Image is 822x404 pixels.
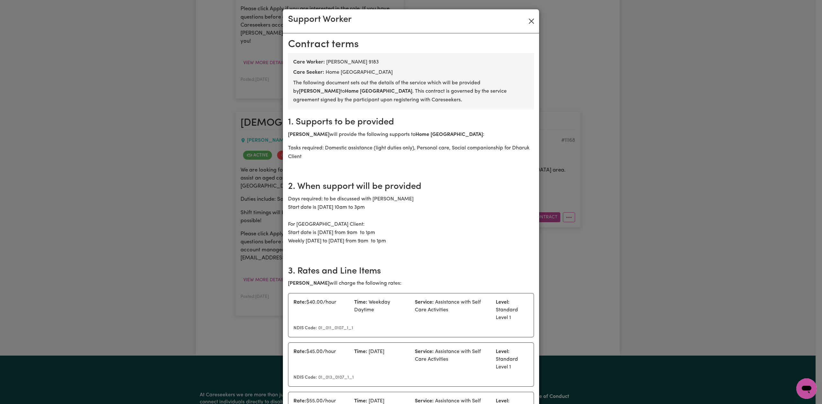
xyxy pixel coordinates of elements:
strong: Time: [354,399,367,404]
div: [PERSON_NAME] 9183 [293,58,529,66]
div: Home [GEOGRAPHIC_DATA] [293,69,529,76]
strong: Rate: [293,300,306,305]
b: Home [GEOGRAPHIC_DATA] [415,132,483,137]
p: will charge the following rates: [288,279,534,288]
small: 01_013_0107_1_1 [293,375,354,380]
p: will provide the following supports to : [288,130,534,139]
b: [PERSON_NAME] [288,132,329,137]
strong: Service: [415,349,434,354]
h2: Contract terms [288,38,534,51]
b: Home [GEOGRAPHIC_DATA] [345,89,412,94]
button: Close [526,16,537,26]
div: Standard Level 1 [492,299,532,322]
div: Assistance with Self Care Activities [411,348,492,371]
b: [PERSON_NAME] [288,281,329,286]
b: [PERSON_NAME] [299,89,340,94]
p: Tasks required: Domestic assistance (light duties only), Personal care, Social companionship for ... [288,144,534,161]
strong: Level: [496,399,510,404]
div: $ 40.00 /hour [290,299,350,322]
strong: NDIS Code: [293,375,317,380]
p: Days required: to be discussed with [PERSON_NAME] Start date is [DATE] 10am to 3pm For [GEOGRAPHI... [288,195,534,246]
strong: NDIS Code: [293,326,317,331]
div: Standard Level 1 [492,348,532,371]
strong: Rate: [293,349,306,354]
div: $ 45.00 /hour [290,348,350,371]
h3: Support Worker [288,14,352,25]
b: Care Seeker: [293,70,324,75]
iframe: Button to launch messaging window [796,378,817,399]
strong: Level: [496,349,510,354]
small: 01_011_0107_1_1 [293,326,353,331]
strong: Time: [354,300,367,305]
p: The following document sets out the details of the service which will be provided by to . This co... [293,79,529,104]
b: Care Worker: [293,60,325,65]
div: Weekday Daytime [350,299,411,322]
strong: Time: [354,349,367,354]
strong: Service: [415,300,434,305]
strong: Level: [496,300,510,305]
strong: Service: [415,399,434,404]
h2: 1. Supports to be provided [288,117,534,128]
h2: 3. Rates and Line Items [288,266,534,277]
div: [DATE] [350,348,411,371]
h2: 2. When support will be provided [288,181,534,192]
div: Assistance with Self Care Activities [411,299,492,322]
strong: Rate: [293,399,306,404]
